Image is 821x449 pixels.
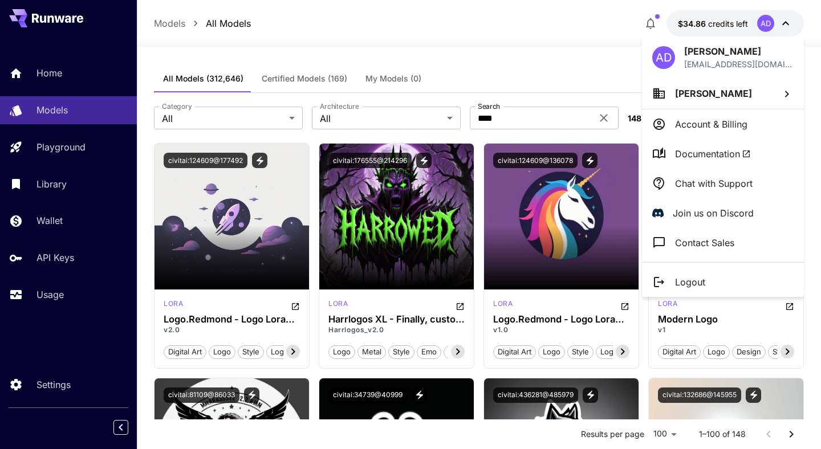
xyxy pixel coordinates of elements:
p: Contact Sales [675,236,734,250]
p: Join us on Discord [673,206,754,220]
div: atarad@gmail.com [684,58,794,70]
p: [EMAIL_ADDRESS][DOMAIN_NAME] [684,58,794,70]
button: [PERSON_NAME] [642,78,804,109]
p: Chat with Support [675,177,753,190]
p: [PERSON_NAME] [684,44,794,58]
p: Account & Billing [675,117,747,131]
span: [PERSON_NAME] [675,88,752,99]
p: Logout [675,275,705,289]
span: Documentation [675,147,751,161]
div: AD [652,46,675,69]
